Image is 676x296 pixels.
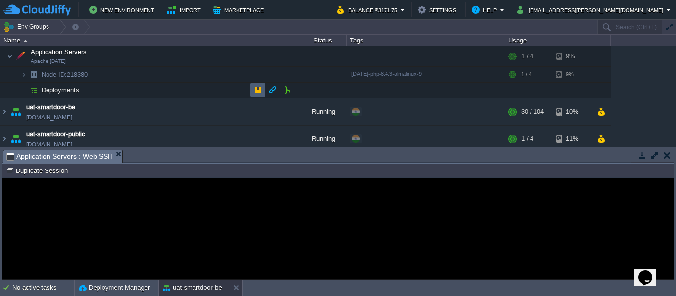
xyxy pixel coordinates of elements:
img: AMDAwAAAACH5BAEAAAAALAAAAAABAAEAAAICRAEAOw== [27,83,41,98]
button: Marketplace [213,4,267,16]
iframe: chat widget [634,256,666,286]
div: No active tasks [12,280,74,296]
div: 11% [556,126,588,152]
button: uat-smartdoor-be [163,283,222,293]
img: AMDAwAAAACH5BAEAAAAALAAAAAABAAEAAAICRAEAOw== [9,126,23,152]
div: Running [297,126,347,152]
a: uat-smartdoor-be [26,102,75,112]
span: 218380 [41,70,89,79]
img: AMDAwAAAACH5BAEAAAAALAAAAAABAAEAAAICRAEAOw== [9,98,23,125]
button: Env Groups [3,20,52,34]
a: Node ID:218380 [41,70,89,79]
span: [DATE]-php-8.4.3-almalinux-9 [351,71,422,77]
div: Name [1,35,297,46]
a: Application ServersApache [DATE] [30,48,88,56]
div: 9% [556,67,588,82]
img: AMDAwAAAACH5BAEAAAAALAAAAAABAAEAAAICRAEAOw== [13,46,27,66]
span: Apache [DATE] [31,58,66,64]
button: Settings [418,4,459,16]
span: Node ID: [42,71,67,78]
span: Application Servers [30,48,88,56]
a: Deployments [41,86,81,94]
button: Deployment Manager [79,283,150,293]
img: AMDAwAAAACH5BAEAAAAALAAAAAABAAEAAAICRAEAOw== [0,98,8,125]
img: AMDAwAAAACH5BAEAAAAALAAAAAABAAEAAAICRAEAOw== [7,46,13,66]
div: Running [297,98,347,125]
a: [DOMAIN_NAME] [26,112,72,122]
p: An error has occurred and this action cannot be completed. If the problem persists, please notify... [225,45,446,75]
button: New Environment [89,4,157,16]
img: AMDAwAAAACH5BAEAAAAALAAAAAABAAEAAAICRAEAOw== [27,67,41,82]
span: Application Servers : Web SSH [6,150,113,163]
img: AMDAwAAAACH5BAEAAAAALAAAAAABAAEAAAICRAEAOw== [21,83,27,98]
button: [EMAIL_ADDRESS][PERSON_NAME][DOMAIN_NAME] [517,4,666,16]
button: Help [472,4,500,16]
img: AMDAwAAAACH5BAEAAAAALAAAAAABAAEAAAICRAEAOw== [0,126,8,152]
div: Usage [506,35,610,46]
a: [DOMAIN_NAME] [26,139,72,149]
img: AMDAwAAAACH5BAEAAAAALAAAAAABAAEAAAICRAEAOw== [23,40,28,42]
div: 10% [556,98,588,125]
button: Balance ₹3171.75 [337,4,400,16]
div: 1 / 4 [521,46,533,66]
a: uat-smartdoor-public [26,129,85,139]
img: CloudJiffy [3,4,71,16]
div: 1 / 4 [521,67,531,82]
div: 1 / 4 [521,126,533,152]
button: Import [167,4,204,16]
div: 9% [556,46,588,66]
h1: Error [225,18,446,38]
div: Tags [347,35,505,46]
div: Status [298,35,346,46]
button: Duplicate Session [6,166,71,175]
div: 30 / 104 [521,98,544,125]
img: AMDAwAAAACH5BAEAAAAALAAAAAABAAEAAAICRAEAOw== [21,67,27,82]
